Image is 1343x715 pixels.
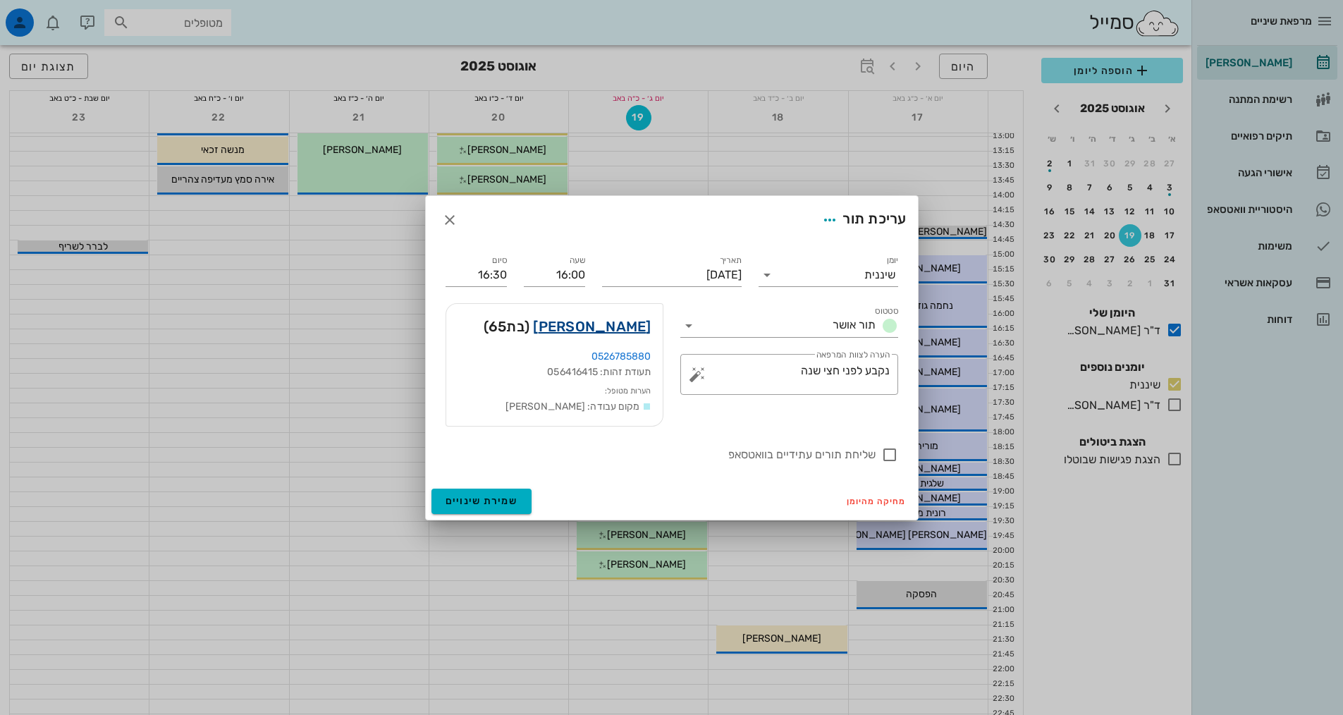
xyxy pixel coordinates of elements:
[833,318,876,331] span: תור אושר
[505,401,640,412] span: מקום עבודה: [PERSON_NAME]
[817,207,906,233] div: עריכת תור
[680,314,898,337] div: סטטוסתור אושר
[489,318,507,335] span: 65
[847,496,907,506] span: מחיקה מהיומן
[841,491,912,511] button: מחיקה מהיומן
[431,489,532,514] button: שמירת שינויים
[591,350,651,362] a: 0526785880
[864,269,895,281] div: שיננית
[458,365,651,380] div: תעודת זהות: 056416415
[605,386,651,396] small: הערות מטופל:
[816,350,889,360] label: הערה לצוות המרפאה
[886,255,898,266] label: יומן
[446,495,518,507] span: שמירת שינויים
[875,306,898,317] label: סטטוס
[533,315,651,338] a: [PERSON_NAME]
[759,264,898,286] div: יומןשיננית
[492,255,507,266] label: סיום
[569,255,585,266] label: שעה
[484,315,530,338] span: (בת )
[446,448,876,462] label: שליחת תורים עתידיים בוואטסאפ
[719,255,742,266] label: תאריך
